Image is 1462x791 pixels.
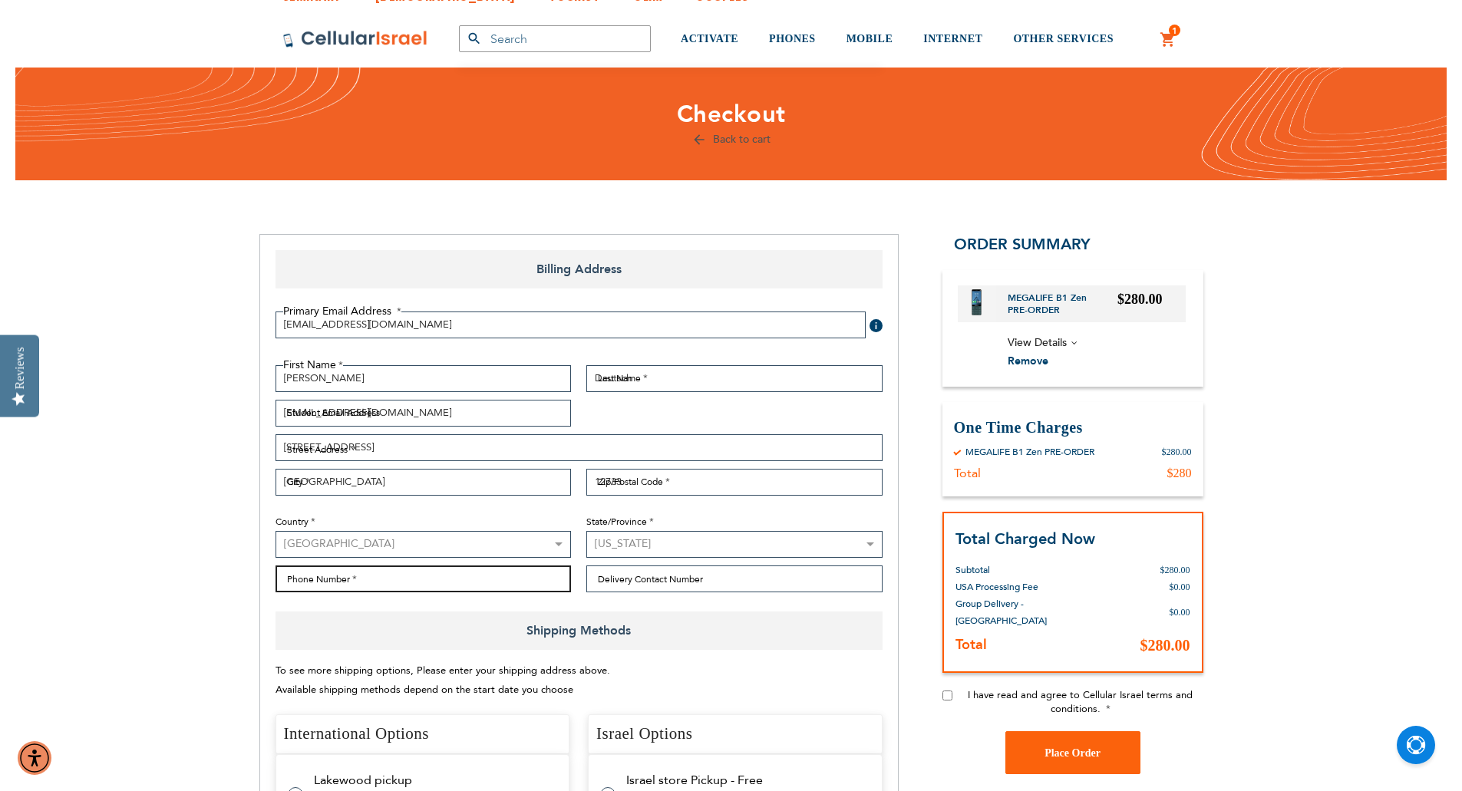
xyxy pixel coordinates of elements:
[681,11,738,68] a: ACTIVATE
[626,773,863,787] td: Israel store Pickup - Free
[1013,33,1114,44] span: OTHER SERVICES
[769,33,816,44] span: PHONES
[276,664,610,697] span: To see more shipping options, Please enter your shipping address above. Available shipping method...
[13,347,27,389] div: Reviews
[955,635,987,654] strong: Total
[1170,607,1190,618] span: $0.00
[1140,637,1190,654] span: $280.00
[1167,466,1192,481] div: $280
[1117,292,1163,307] span: $280.00
[955,581,1038,593] span: USA Processing Fee
[677,98,786,130] span: Checkout
[923,11,982,68] a: INTERNET
[955,598,1047,627] span: Group Delivery - [GEOGRAPHIC_DATA]
[954,417,1192,438] h3: One Time Charges
[459,25,651,52] input: Search
[965,446,1094,458] div: MEGALIFE B1 Zen PRE-ORDER
[282,30,428,48] img: Cellular Israel Logo
[276,611,883,650] span: Shipping Methods
[1008,335,1067,350] span: View Details
[1162,446,1192,458] div: $280.00
[847,11,893,68] a: MOBILE
[1008,292,1118,316] a: MEGALIFE B1 Zen PRE-ORDER
[1172,25,1177,37] span: 1
[1160,565,1190,575] span: $280.00
[18,741,51,775] div: Accessibility Menu
[276,714,570,754] h4: International Options
[681,33,738,44] span: ACTIVATE
[955,529,1095,549] strong: Total Charged Now
[1005,731,1140,774] button: Place Order
[847,33,893,44] span: MOBILE
[691,132,771,147] a: Back to cart
[588,714,883,754] h4: Israel Options
[1008,354,1048,368] span: Remove
[968,688,1193,716] span: I have read and agree to Cellular Israel terms and conditions.
[1013,11,1114,68] a: OTHER SERVICES
[1170,582,1190,592] span: $0.00
[954,234,1091,255] span: Order Summary
[923,33,982,44] span: INTERNET
[276,250,883,288] span: Billing Address
[955,550,1075,578] th: Subtotal
[314,773,551,787] td: Lakewood pickup
[1045,747,1101,759] span: Place Order
[972,289,982,315] img: MEGALIFE B1 Zen PRE-ORDER
[954,466,981,481] div: Total
[1160,31,1177,49] a: 1
[769,11,816,68] a: PHONES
